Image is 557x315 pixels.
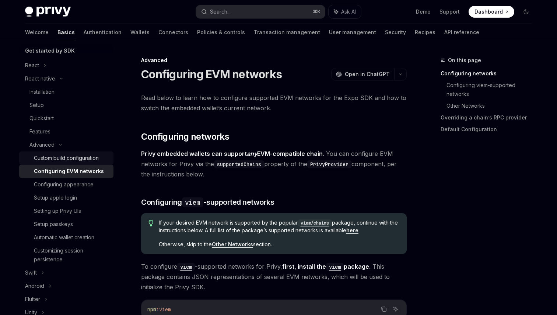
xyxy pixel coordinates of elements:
a: Configuring EVM networks [19,165,113,178]
span: viem [159,306,171,313]
a: Recipes [415,24,435,41]
a: here [346,227,358,234]
span: ⌘ K [313,9,320,15]
a: Default Configuration [441,124,538,135]
span: Open in ChatGPT [345,71,390,78]
span: On this page [448,56,481,65]
div: Setup [29,101,44,110]
button: Open in ChatGPT [331,68,394,80]
a: Customizing session persistence [19,244,113,266]
div: React [25,61,39,70]
div: Quickstart [29,114,54,123]
code: viem/chains [298,219,332,227]
div: Setup passkeys [34,220,73,229]
strong: Privy embedded wallets can support EVM-compatible chain [141,150,323,157]
span: npm [147,306,156,313]
a: Features [19,125,113,138]
span: To configure -supported networks for Privy, . This package contains JSON representations of sever... [141,261,407,292]
span: . You can configure EVM networks for Privy via the property of the component, per the instruction... [141,148,407,179]
a: Configuring viem-supported networks [446,79,538,100]
div: Search... [210,7,231,16]
a: Setting up Privy UIs [19,204,113,218]
a: Setup passkeys [19,218,113,231]
svg: Tip [148,220,154,226]
a: Setup [19,99,113,112]
span: Read below to learn how to configure supported EVM networks for the Expo SDK and how to switch th... [141,93,407,113]
a: Automatic wallet creation [19,231,113,244]
span: Configuring -supported networks [141,197,274,207]
div: Android [25,282,44,290]
div: Automatic wallet creation [34,233,94,242]
div: Installation [29,87,55,96]
div: Setup apple login [34,193,77,202]
a: Demo [416,8,431,15]
a: Policies & controls [197,24,245,41]
div: Custom build configuration [34,154,99,162]
a: Overriding a chain’s RPC provider [441,112,538,124]
a: Welcome [25,24,49,41]
div: Configuring EVM networks [34,167,104,176]
h1: Configuring EVM networks [141,68,282,81]
a: viem/chains [298,219,332,226]
a: Basics [57,24,75,41]
a: API reference [444,24,479,41]
button: Copy the contents from the code block [379,304,389,314]
a: viem [177,263,195,270]
div: React native [25,74,55,83]
div: Advanced [141,57,407,64]
a: Custom build configuration [19,151,113,165]
a: Security [385,24,406,41]
div: Setting up Privy UIs [34,207,81,215]
span: Otherwise, skip to the section. [159,241,399,248]
a: viem [326,263,344,270]
code: supportedChains [214,160,264,168]
a: User management [329,24,376,41]
button: Search...⌘K [196,5,325,18]
code: viem [182,197,203,207]
a: Other Networks [446,100,538,112]
div: Swift [25,268,37,277]
a: Installation [19,85,113,99]
em: any [247,150,257,157]
a: Connectors [158,24,188,41]
a: Quickstart [19,112,113,125]
img: dark logo [25,7,71,17]
div: Flutter [25,295,40,304]
span: i [156,306,159,313]
button: Ask AI [329,5,361,18]
a: Support [439,8,460,15]
a: Dashboard [469,6,514,18]
span: Configuring networks [141,131,229,143]
div: Configuring appearance [34,180,94,189]
div: Features [29,127,50,136]
a: Configuring networks [441,68,538,79]
code: PrivyProvider [307,160,351,168]
button: Toggle dark mode [520,6,532,18]
a: Setup apple login [19,191,113,204]
div: Customizing session persistence [34,246,109,264]
a: Wallets [130,24,150,41]
a: Authentication [84,24,122,41]
span: Ask AI [341,8,356,15]
div: Advanced [29,140,55,149]
span: If your desired EVM network is supported by the popular package, continue with the instructions b... [159,219,399,234]
span: Dashboard [474,8,503,15]
a: Transaction management [254,24,320,41]
a: Other Networks [212,241,253,248]
a: Configuring appearance [19,178,113,191]
strong: first, install the package [282,263,369,270]
button: Ask AI [391,304,400,314]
